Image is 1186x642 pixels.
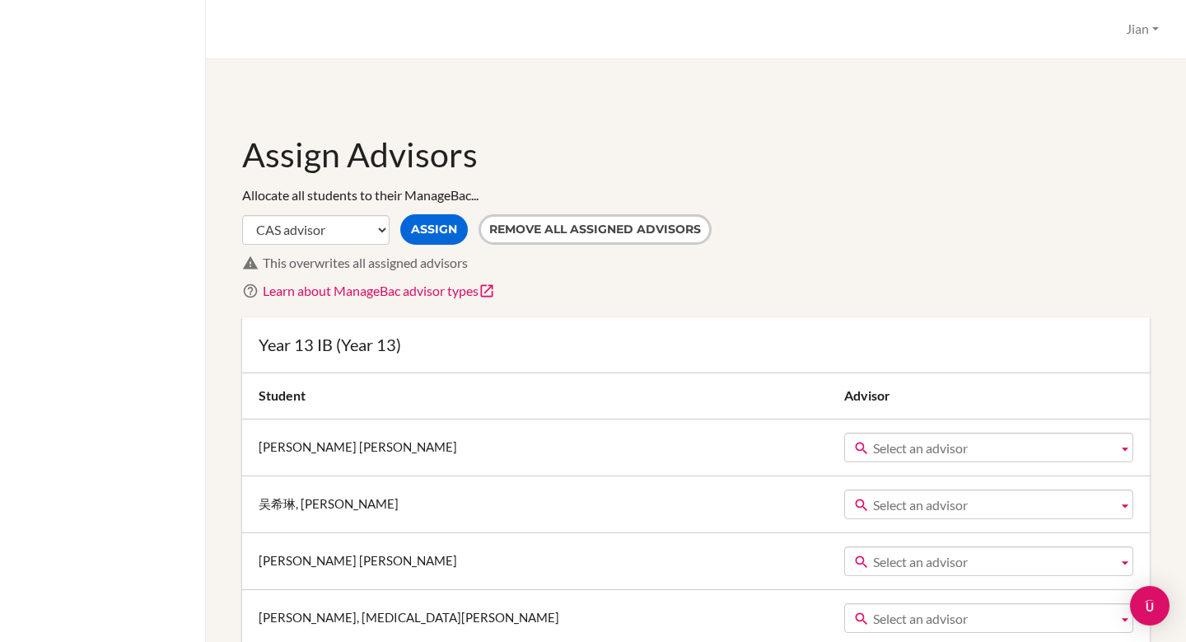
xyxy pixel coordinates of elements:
div: Open Intercom Messenger [1130,586,1170,626]
th: Student [242,373,840,419]
td: [PERSON_NAME] [PERSON_NAME] [242,419,840,476]
th: Advisor [840,373,1150,419]
a: Learn about ManageBac advisor types [263,283,495,298]
td: [PERSON_NAME] [PERSON_NAME] [242,532,840,589]
button: Jian [1118,14,1166,45]
h3: Year 13 IB (Year 13) [259,334,1133,356]
span: Select an advisor [873,490,1111,520]
button: Assign [400,214,468,245]
span: Select an advisor [873,433,1111,463]
p: Allocate all students to their ManageBac... [242,186,1150,205]
span: Select an advisor [873,547,1111,577]
span: Select an advisor [873,604,1111,634]
div: This overwrites all assigned advisors [263,254,1150,273]
button: Remove all assigned advisors [479,214,712,245]
h1: Assign Advisors [242,132,1150,177]
td: 吴希琳, [PERSON_NAME] [242,476,840,532]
